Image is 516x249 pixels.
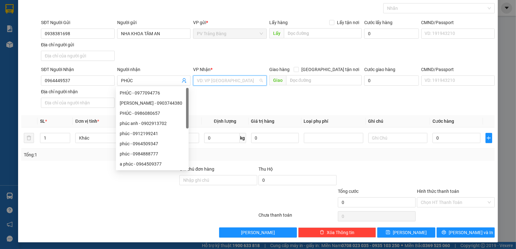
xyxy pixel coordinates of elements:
[386,230,390,235] span: save
[120,161,185,167] div: a phúc - 0964509377
[79,133,131,143] span: Khác
[116,98,189,108] div: HỒNG PHÚC - 0903744380
[182,78,187,83] span: user-add
[41,66,114,73] div: SĐT Người Nhận
[393,229,427,236] span: [PERSON_NAME]
[117,66,191,73] div: Người nhận
[421,66,495,73] div: CMND/Passport
[116,108,189,118] div: PHÚC - 0986080657
[219,227,297,238] button: [PERSON_NAME]
[120,100,185,107] div: [PERSON_NAME] - 0903744380
[301,115,366,128] th: Loại phụ phí
[116,118,189,128] div: phúc anh - 0902913702
[284,28,362,38] input: Dọc đường
[193,67,211,72] span: VP Nhận
[41,98,114,108] input: Địa chỉ của người nhận
[258,212,337,223] div: Chưa thanh toán
[116,139,189,149] div: phúc - 0964509347
[116,159,189,169] div: a phúc - 0964509377
[269,20,288,25] span: Lấy hàng
[59,23,265,31] li: Hotline: 1900 8153
[24,151,199,158] div: Tổng: 1
[364,20,392,25] label: Cước lấy hàng
[286,75,362,85] input: Dọc đường
[75,119,99,124] span: Đơn vị tính
[368,133,428,143] input: Ghi Chú
[338,189,359,194] span: Tổng cước
[299,66,362,73] span: [GEOGRAPHIC_DATA] tận nơi
[486,133,493,143] button: plus
[116,149,189,159] div: phúc - 0984888777
[269,67,290,72] span: Giao hàng
[117,19,191,26] div: Người gửi
[417,189,459,194] label: Hình thức thanh toán
[41,51,114,61] input: Địa chỉ của người gửi
[298,227,376,238] button: deleteXóa Thông tin
[377,227,435,238] button: save[PERSON_NAME]
[449,229,493,236] span: [PERSON_NAME] và In
[421,19,495,26] div: CMND/Passport
[59,16,265,23] li: [STREET_ADDRESS][PERSON_NAME]. [GEOGRAPHIC_DATA], Tỉnh [GEOGRAPHIC_DATA]
[364,67,395,72] label: Cước giao hàng
[432,119,454,124] span: Cước hàng
[251,133,299,143] input: 0
[366,115,430,128] th: Ghi chú
[364,29,419,39] input: Cước lấy hàng
[8,8,40,40] img: logo.jpg
[442,230,446,235] span: printer
[120,120,185,127] div: phúc anh - 0902913702
[193,19,266,26] div: VP gửi
[41,41,114,48] div: Địa chỉ người gửi
[120,89,185,96] div: PHÚC - 0977094776
[41,19,114,26] div: SĐT Người Gửi
[40,119,45,124] span: SL
[241,229,275,236] span: [PERSON_NAME]
[41,88,114,95] div: Địa chỉ người nhận
[179,167,214,172] label: Ghi chú đơn hàng
[269,75,286,85] span: Giao
[120,110,185,117] div: PHÚC - 0986080657
[24,133,34,143] button: delete
[116,128,189,139] div: phúc - 0912199241
[120,150,185,157] div: phúc - 0984888777
[8,46,87,56] b: GỬI : PV Trảng Bàng
[116,88,189,98] div: PHÚC - 0977094776
[258,167,273,172] span: Thu Hộ
[364,75,419,86] input: Cước giao hàng
[334,19,362,26] span: Lấy tận nơi
[179,175,257,185] input: Ghi chú đơn hàng
[120,140,185,147] div: phúc - 0964509347
[120,130,185,137] div: phúc - 0912199241
[269,28,284,38] span: Lấy
[197,29,263,38] span: PV Trảng Bàng
[437,227,495,238] button: printer[PERSON_NAME] và In
[486,135,492,141] span: plus
[327,229,354,236] span: Xóa Thông tin
[320,230,324,235] span: delete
